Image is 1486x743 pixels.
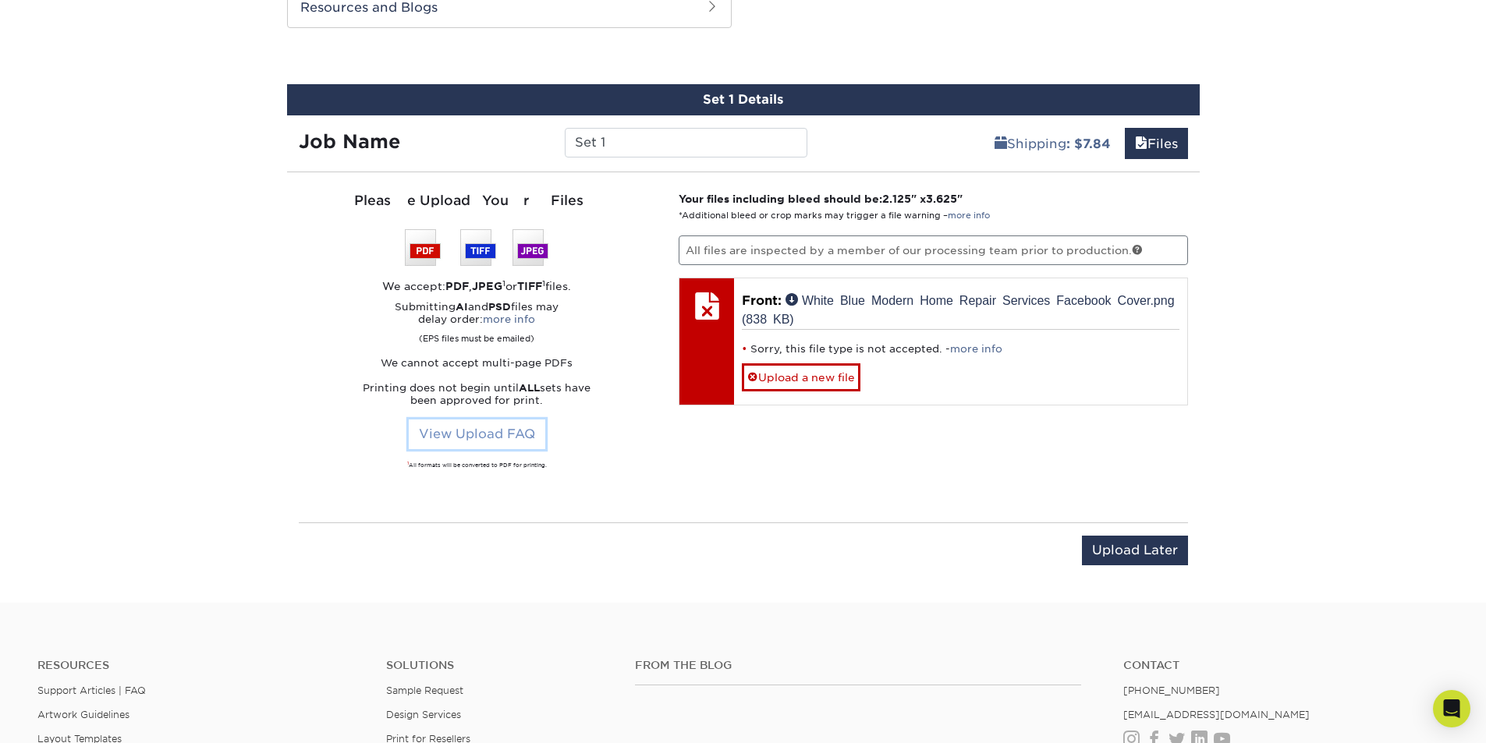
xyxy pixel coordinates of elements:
p: We cannot accept multi-page PDFs [299,357,656,370]
input: Upload Later [1082,536,1188,565]
a: more info [483,313,535,325]
div: Set 1 Details [287,84,1200,115]
strong: Job Name [299,130,400,153]
sup: 1 [407,461,409,465]
a: Support Articles | FAQ [37,685,146,696]
strong: PSD [488,301,511,313]
h4: Resources [37,659,363,672]
b: : $7.84 [1066,136,1111,151]
a: Shipping: $7.84 [984,128,1121,159]
strong: TIFF [517,280,542,292]
sup: 1 [542,278,545,288]
small: (EPS files must be emailed) [419,326,534,345]
span: 3.625 [926,193,957,205]
p: Printing does not begin until sets have been approved for print. [299,382,656,407]
strong: PDF [445,280,469,292]
span: shipping [995,136,1007,151]
img: We accept: PSD, TIFF, or JPEG (JPG) [405,229,548,266]
a: Sample Request [386,685,463,696]
li: Sorry, this file type is not accepted. - [742,342,1179,356]
div: Please Upload Your Files [299,191,656,211]
span: Front: [742,293,782,308]
sup: 1 [502,278,505,288]
span: files [1135,136,1147,151]
a: [PHONE_NUMBER] [1123,685,1220,696]
a: View Upload FAQ [409,419,545,449]
div: Open Intercom Messenger [1433,690,1470,727]
strong: AI [456,301,468,313]
strong: ALL [519,382,540,394]
strong: Your files including bleed should be: " x " [679,193,963,205]
a: Files [1125,128,1188,159]
small: *Additional bleed or crop marks may trigger a file warning – [679,211,990,221]
a: more info [948,211,990,221]
strong: JPEG [472,280,502,292]
p: All files are inspected by a member of our processing team prior to production. [679,235,1188,265]
h4: Solutions [386,659,612,672]
a: Upload a new file [742,363,860,391]
a: [EMAIL_ADDRESS][DOMAIN_NAME] [1123,709,1310,720]
a: White Blue Modern Home Repair Services Facebook Cover.png (838 KB) [742,293,1175,324]
input: Enter a job name [565,128,807,157]
p: Submitting and files may delay order: [299,301,656,345]
span: 2.125 [882,193,911,205]
div: We accept: , or files. [299,278,656,294]
a: more info [950,343,1002,355]
h4: From the Blog [635,659,1081,672]
a: Design Services [386,709,461,720]
a: Contact [1123,659,1449,672]
div: All formats will be converted to PDF for printing. [299,462,656,469]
